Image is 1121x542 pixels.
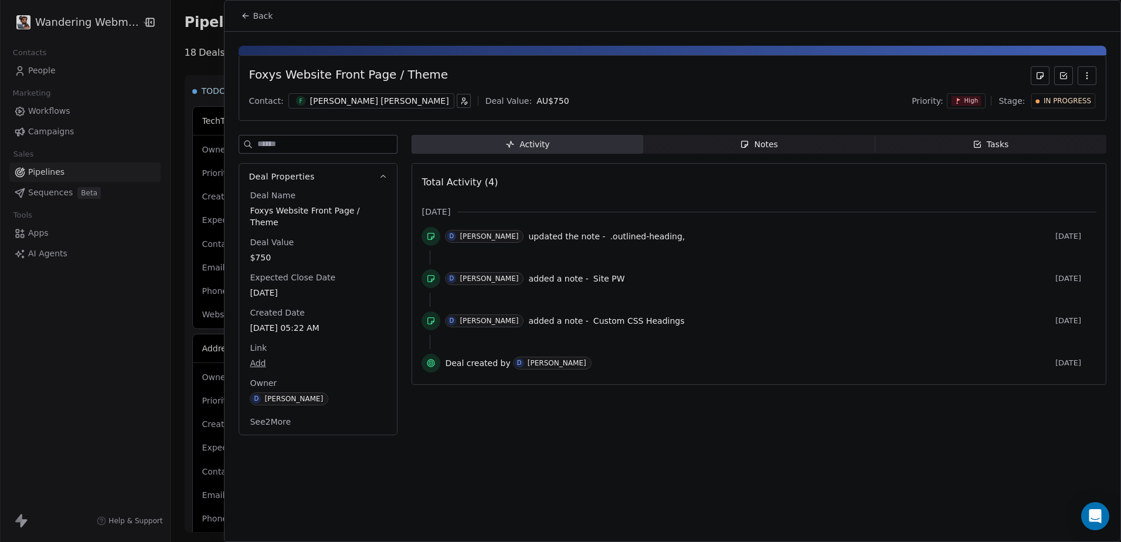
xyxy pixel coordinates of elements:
span: Back [253,10,273,22]
span: AU$ 750 [536,96,569,106]
span: Deal Value [247,236,296,248]
div: D [450,232,454,241]
span: Total Activity (4) [422,177,498,188]
span: updated the note - [528,231,605,242]
span: $750 [250,252,386,263]
div: D [254,394,259,404]
span: Custom CSS Headings [593,316,685,326]
span: [DATE] [250,287,386,299]
a: Site PW [593,272,625,286]
div: Tasks [973,138,1009,151]
div: Foxys Website Front Page / Theme [249,66,448,85]
span: [DATE] [1055,316,1096,326]
span: Deal Name [247,189,298,201]
div: [PERSON_NAME] [264,395,323,403]
button: See2More [243,411,298,432]
a: .outlined-heading, [610,229,685,243]
div: Notes [740,138,777,151]
div: [PERSON_NAME] [460,232,518,240]
span: [DATE] 05:22 AM [250,322,386,334]
span: Link [247,342,269,354]
span: Stage: [998,95,1025,107]
div: Contact: [249,95,283,107]
span: [DATE] [422,206,450,218]
div: [PERSON_NAME] [460,317,518,325]
div: [PERSON_NAME] [528,359,586,367]
span: added a note - [528,315,588,327]
span: IN PROGRESS [1044,96,1091,106]
div: D [450,316,454,326]
div: D [517,358,522,368]
span: Expected Close Date [247,272,338,283]
span: [DATE] [1055,358,1096,368]
span: F [295,96,305,106]
span: added a note - [528,273,588,284]
span: Owner [247,377,279,389]
span: [DATE] [1055,232,1096,241]
span: Created Date [247,307,307,319]
div: [PERSON_NAME] [460,275,518,283]
div: D [450,274,454,283]
span: High [964,97,978,105]
span: [DATE] [1055,274,1096,283]
div: [PERSON_NAME] [PERSON_NAME] [310,95,449,107]
span: Foxys Website Front Page / Theme [250,205,386,228]
span: Site PW [593,274,625,283]
span: .outlined-heading, [610,232,685,241]
span: Deal Properties [249,171,314,182]
span: Add [250,357,386,369]
span: Priority: [912,95,943,107]
div: Deal Properties [239,189,397,435]
span: Deal created by [445,357,510,369]
a: Custom CSS Headings [593,314,685,328]
div: Open Intercom Messenger [1081,502,1109,530]
button: Deal Properties [239,164,397,189]
div: Deal Value: [485,95,532,107]
button: Back [234,5,280,26]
